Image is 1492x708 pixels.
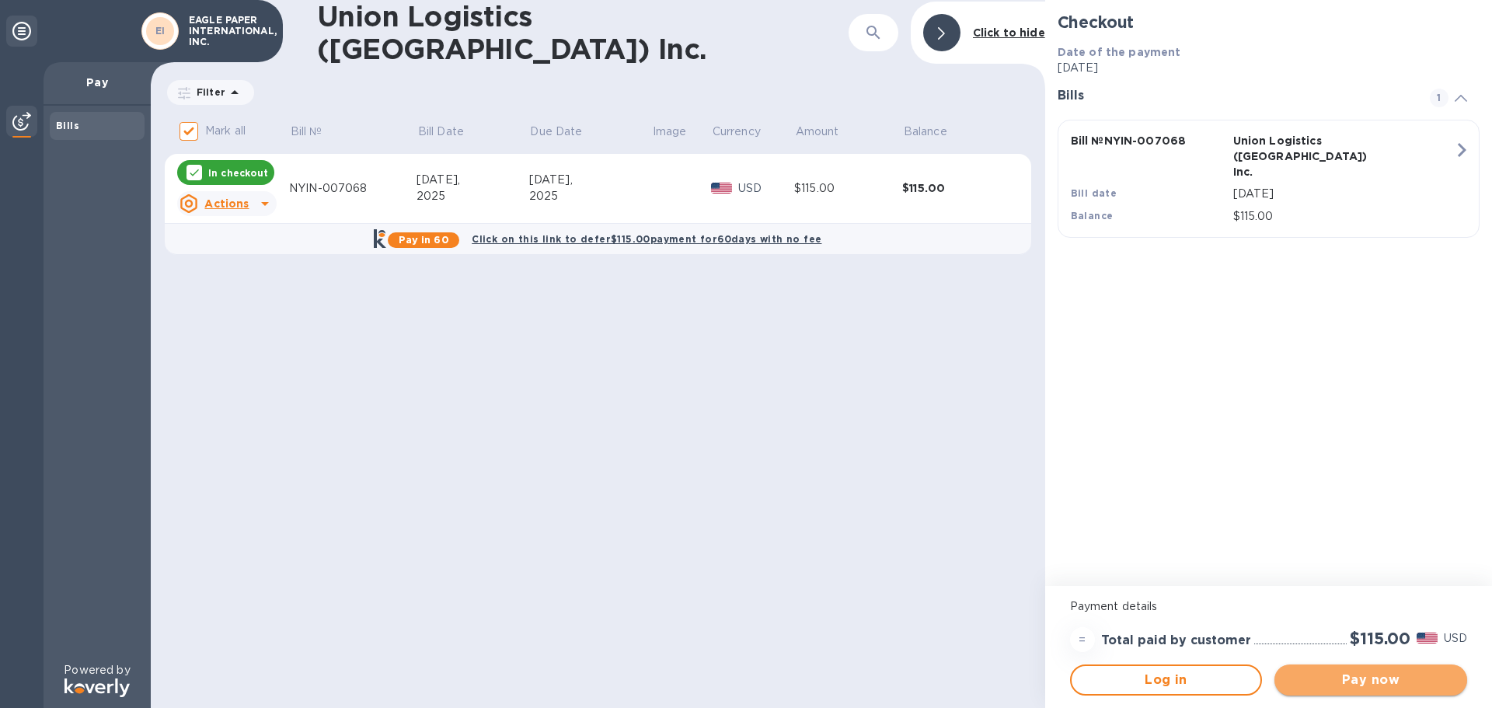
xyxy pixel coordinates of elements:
[796,124,839,140] p: Amount
[64,662,130,678] p: Powered by
[399,234,449,246] b: Pay in 60
[1430,89,1448,107] span: 1
[64,678,130,697] img: Logo
[973,26,1045,39] b: Click to hide
[291,124,322,140] p: Bill №
[208,166,268,180] p: In checkout
[1071,187,1117,199] b: Bill date
[472,233,821,245] b: Click on this link to defer $115.00 payment for 60 days with no fee
[190,85,225,99] p: Filter
[1350,629,1410,648] h2: $115.00
[796,124,859,140] span: Amount
[1058,120,1480,238] button: Bill №NYIN-007068Union Logistics ([GEOGRAPHIC_DATA]) Inc.Bill date[DATE]Balance$115.00
[530,124,582,140] p: Due Date
[204,197,249,210] u: Actions
[1101,633,1251,648] h3: Total paid by customer
[417,172,529,188] div: [DATE],
[189,15,267,47] p: EAGLE PAPER INTERNATIONAL, INC.
[1233,208,1454,225] p: $115.00
[1058,46,1181,58] b: Date of the payment
[794,180,902,197] div: $115.00
[418,124,484,140] span: Bill Date
[418,124,464,140] p: Bill Date
[530,124,602,140] span: Due Date
[1070,664,1263,696] button: Log in
[1084,671,1249,689] span: Log in
[1233,186,1454,202] p: [DATE]
[1071,210,1114,221] b: Balance
[738,180,794,197] p: USD
[205,123,246,139] p: Mark all
[653,124,687,140] p: Image
[1070,598,1467,615] p: Payment details
[1233,133,1389,180] p: Union Logistics ([GEOGRAPHIC_DATA]) Inc.
[289,180,417,197] div: NYIN-007068
[56,75,138,90] p: Pay
[155,25,166,37] b: EI
[56,120,79,131] b: Bills
[1070,627,1095,652] div: =
[529,172,652,188] div: [DATE],
[529,188,652,204] div: 2025
[1058,89,1411,103] h3: Bills
[713,124,761,140] p: Currency
[1444,630,1467,647] p: USD
[1058,60,1480,76] p: [DATE]
[1417,633,1438,643] img: USD
[1058,12,1480,32] h2: Checkout
[417,188,529,204] div: 2025
[902,180,1010,196] div: $115.00
[1071,133,1227,148] p: Bill № NYIN-007068
[291,124,343,140] span: Bill №
[904,124,967,140] span: Balance
[711,183,732,194] img: USD
[1287,671,1455,689] span: Pay now
[1274,664,1467,696] button: Pay now
[904,124,947,140] p: Balance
